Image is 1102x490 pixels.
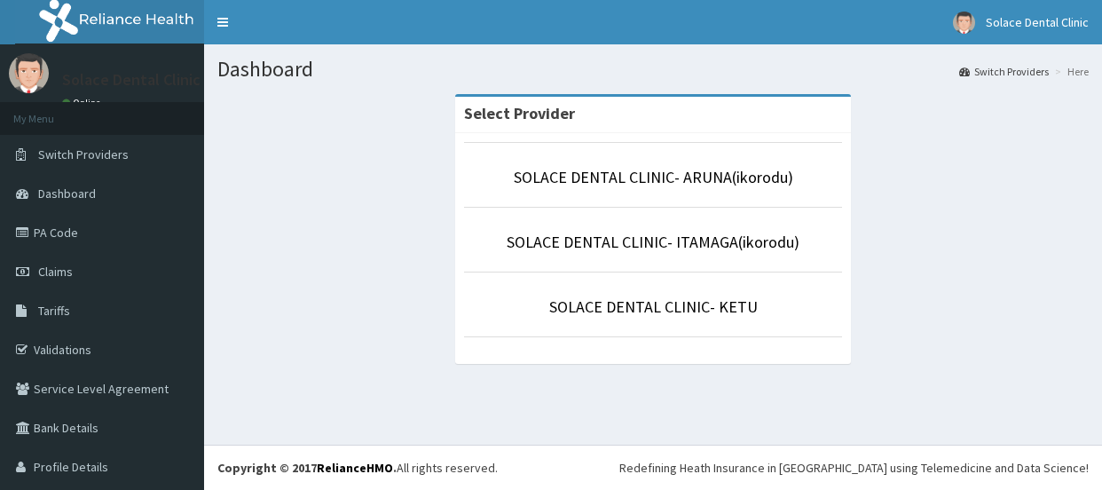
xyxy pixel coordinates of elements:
img: User Image [9,53,49,93]
div: Redefining Heath Insurance in [GEOGRAPHIC_DATA] using Telemedicine and Data Science! [619,459,1089,477]
strong: Select Provider [464,103,575,123]
a: Online [62,97,105,109]
p: Solace Dental Clinic [62,72,201,88]
span: Tariffs [38,303,70,319]
span: Dashboard [38,186,96,202]
img: User Image [953,12,975,34]
a: SOLACE DENTAL CLINIC- ARUNA(ikorodu) [514,167,793,187]
footer: All rights reserved. [204,445,1102,490]
span: Claims [38,264,73,280]
li: Here [1051,64,1089,79]
h1: Dashboard [217,58,1089,81]
strong: Copyright © 2017 . [217,460,397,476]
a: SOLACE DENTAL CLINIC- KETU [549,296,758,317]
a: Switch Providers [959,64,1049,79]
a: RelianceHMO [317,460,393,476]
span: Switch Providers [38,146,129,162]
span: Solace Dental Clinic [986,14,1089,30]
a: SOLACE DENTAL CLINIC- ITAMAGA(ikorodu) [507,232,799,252]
